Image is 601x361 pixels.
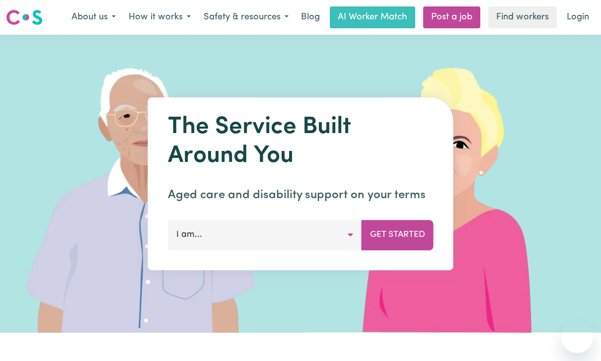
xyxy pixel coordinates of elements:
[122,7,197,28] button: How it works
[488,6,557,28] a: Find workers
[561,321,593,353] iframe: Button to launch messaging window
[6,8,43,26] img: Careseekers logo
[168,113,434,170] h1: The Service Built Around You
[330,6,415,28] a: AI Worker Match
[423,6,480,28] a: Post a job
[6,6,43,29] a: Careseekers logo
[197,7,295,28] button: Safety & resources
[168,186,434,204] p: Aged care and disability support on your terms
[168,220,362,250] button: I am...
[65,7,122,28] button: About us
[362,220,434,250] button: Get Started
[561,6,595,28] a: Login
[295,6,326,28] a: Blog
